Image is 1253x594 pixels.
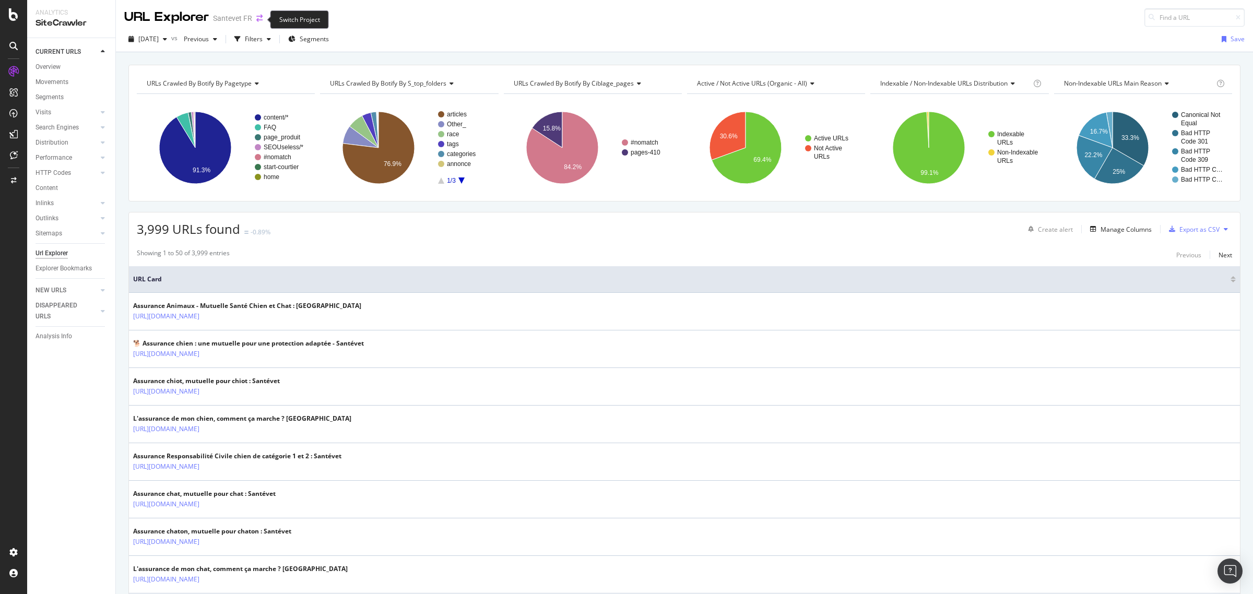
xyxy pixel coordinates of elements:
text: content/* [264,114,289,121]
text: Bad HTTP [1181,129,1210,137]
text: 91.3% [193,167,210,174]
text: 33.3% [1121,134,1139,141]
text: Bad HTTP [1181,148,1210,155]
button: [DATE] [124,31,171,47]
div: Segments [36,92,64,103]
div: L'assurance de mon chat, comment ça marche ? [GEOGRAPHIC_DATA] [133,564,348,574]
a: Url Explorer [36,248,108,259]
h4: URLs Crawled By Botify By ciblage_pages [512,75,672,92]
a: HTTP Codes [36,168,98,179]
a: CURRENT URLS [36,46,98,57]
div: Analytics [36,8,107,17]
a: DISAPPEARED URLS [36,300,98,322]
svg: A chart. [320,102,498,193]
text: page_produit [264,134,301,141]
svg: A chart. [504,102,682,193]
span: URLs Crawled By Botify By s_top_folders [330,79,446,88]
h4: URLs Crawled By Botify By s_top_folders [328,75,489,92]
div: NEW URLS [36,285,66,296]
a: Outlinks [36,213,98,224]
text: home [264,173,279,181]
text: categories [447,150,476,158]
div: Next [1219,251,1232,259]
a: Visits [36,107,98,118]
span: Segments [300,34,329,43]
div: Open Intercom Messenger [1217,559,1243,584]
div: L'assurance de mon chien, comment ça marche ? [GEOGRAPHIC_DATA] [133,414,351,423]
span: URL Card [133,275,1228,284]
div: Filters [245,34,263,43]
text: Other_ [447,121,466,128]
div: Visits [36,107,51,118]
text: 99.1% [921,169,939,176]
button: Save [1217,31,1245,47]
div: Inlinks [36,198,54,209]
text: #nomatch [631,139,658,146]
div: Performance [36,152,72,163]
button: Filters [230,31,275,47]
a: Inlinks [36,198,98,209]
div: Outlinks [36,213,58,224]
div: Assurance Animaux - Mutuelle Santé Chien et Chat : [GEOGRAPHIC_DATA] [133,301,361,311]
h4: Indexable / Non-Indexable URLs Distribution [878,75,1031,92]
text: 22.2% [1084,151,1102,159]
h4: Active / Not Active URLs [695,75,856,92]
div: DISAPPEARED URLS [36,300,88,322]
a: Analysis Info [36,331,108,342]
a: Search Engines [36,122,98,133]
div: Manage Columns [1101,225,1152,234]
a: [URL][DOMAIN_NAME] [133,424,199,434]
div: Overview [36,62,61,73]
svg: A chart. [870,102,1048,193]
span: Active / Not Active URLs (organic - all) [697,79,807,88]
div: Assurance Responsabilité Civile chien de catégorie 1 et 2 : Santévet [133,452,341,461]
a: Sitemaps [36,228,98,239]
text: articles [447,111,467,118]
div: Sitemaps [36,228,62,239]
button: Segments [284,31,333,47]
text: 30.6% [720,133,738,140]
div: Explorer Bookmarks [36,263,92,274]
a: NEW URLS [36,285,98,296]
h4: Non-Indexable URLs Main Reason [1062,75,1214,92]
a: Explorer Bookmarks [36,263,108,274]
div: Assurance chiot, mutuelle pour chiot : Santévet [133,376,280,386]
text: 16.7% [1090,128,1107,135]
span: URLs Crawled By Botify By ciblage_pages [514,79,634,88]
div: Export as CSV [1179,225,1220,234]
svg: A chart. [1054,102,1232,193]
text: tags [447,140,459,148]
a: Performance [36,152,98,163]
span: 3,999 URLs found [137,220,240,237]
div: Url Explorer [36,248,68,259]
svg: A chart. [687,102,865,193]
div: Analysis Info [36,331,72,342]
text: start-courtier [264,163,299,171]
text: Bad HTTP C… [1181,166,1223,173]
text: pages-410 [631,149,660,156]
text: 15.8% [542,125,560,132]
div: Movements [36,77,68,88]
svg: A chart. [137,102,315,193]
button: Export as CSV [1165,221,1220,237]
text: Code 301 [1181,138,1208,145]
a: Movements [36,77,108,88]
div: Content [36,183,58,194]
text: Canonical Not [1181,111,1221,118]
div: CURRENT URLS [36,46,81,57]
h4: URLs Crawled By Botify By pagetype [145,75,305,92]
a: Distribution [36,137,98,148]
a: Overview [36,62,108,73]
button: Previous [180,31,221,47]
button: Next [1219,248,1232,261]
div: Search Engines [36,122,79,133]
div: HTTP Codes [36,168,71,179]
div: Assurance chaton, mutuelle pour chaton : Santévet [133,527,291,536]
text: URLs [997,139,1013,146]
text: Bad HTTP C… [1181,176,1223,183]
